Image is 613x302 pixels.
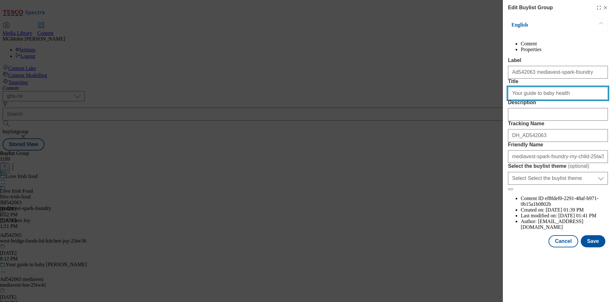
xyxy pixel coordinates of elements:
button: Save [581,235,605,247]
span: [DATE] 01:39 PM [546,207,584,213]
li: Properties [521,47,608,52]
li: Last modified on: [521,213,608,219]
span: [EMAIL_ADDRESS][DOMAIN_NAME] [521,219,583,230]
label: Label [508,58,608,63]
li: Content ID [521,196,608,207]
label: Description [508,100,608,105]
input: Enter Description [508,108,608,121]
li: Author: [521,219,608,230]
h4: Edit Buylist Group [508,4,553,12]
span: ( optional ) [568,163,589,169]
li: Content [521,41,608,47]
span: [DATE] 01:41 PM [558,213,596,218]
span: ef8fdef0-2291-48af-b971-0b15a1b0802b [521,196,598,207]
button: Cancel [549,235,578,247]
label: Friendly Name [508,142,608,148]
input: Enter Friendly Name [508,150,608,163]
input: Enter Label [508,66,608,79]
li: Created on: [521,207,608,213]
p: English [511,22,579,28]
input: Enter Title [508,87,608,100]
label: Tracking Name [508,121,608,127]
label: Select the buylist theme [508,163,608,169]
input: Enter Tracking Name [508,129,608,142]
label: Title [508,79,608,84]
